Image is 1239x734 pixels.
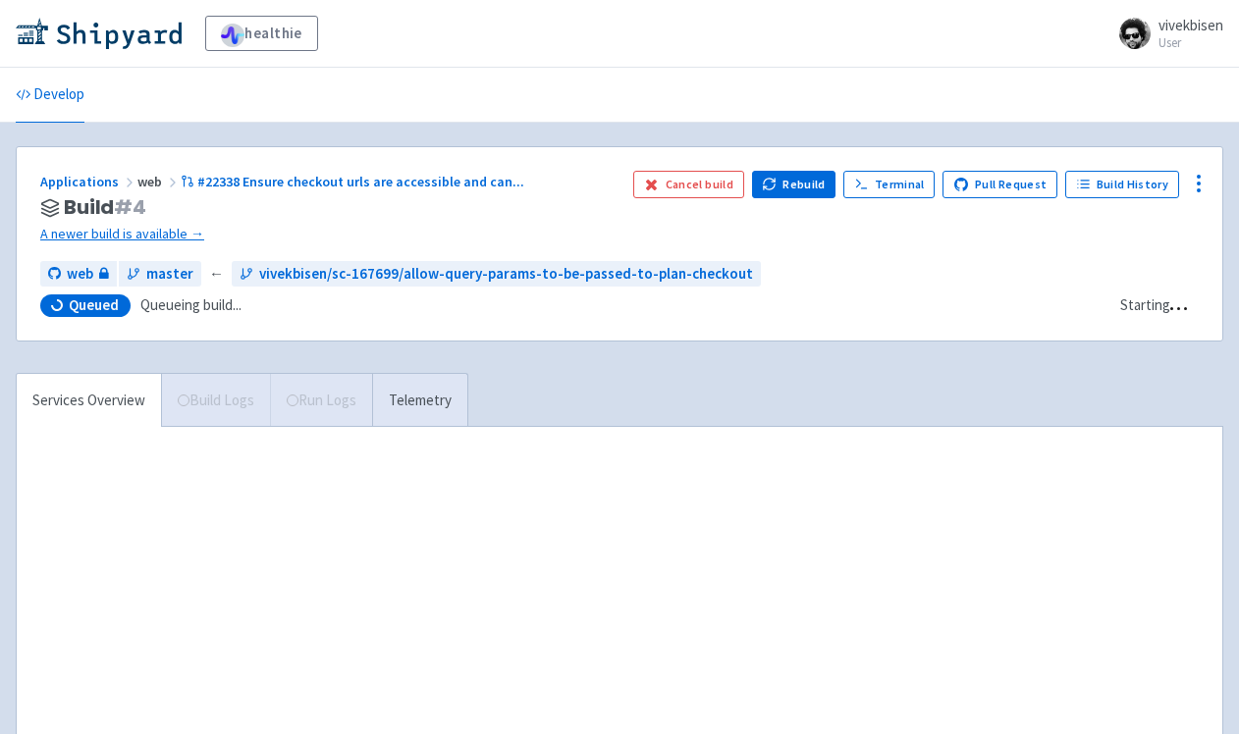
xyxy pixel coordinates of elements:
[40,223,618,245] a: A newer build is available →
[16,68,84,123] a: Develop
[1107,18,1223,49] a: vivekbisen User
[140,294,242,317] span: Queueing build...
[67,263,93,286] span: web
[1158,36,1223,49] small: User
[17,374,161,428] a: Services Overview
[259,263,753,286] span: vivekbisen/sc-167699/allow-query-params-to-be-passed-to-plan-checkout
[232,261,761,288] a: vivekbisen/sc-167699/allow-query-params-to-be-passed-to-plan-checkout
[372,374,467,428] a: Telemetry
[633,171,744,198] button: Cancel build
[1120,294,1170,317] div: Starting
[205,16,318,51] a: healthie
[943,171,1057,198] a: Pull Request
[843,171,935,198] a: Terminal
[16,18,182,49] img: Shipyard logo
[197,173,524,190] span: #22338 Ensure checkout urls are accessible and can ...
[181,173,527,190] a: #22338 Ensure checkout urls are accessible and can...
[1065,171,1179,198] a: Build History
[40,261,117,288] a: web
[209,263,224,286] span: ←
[752,171,836,198] button: Rebuild
[114,193,146,221] span: # 4
[69,295,119,315] span: Queued
[137,173,181,190] span: web
[64,196,146,219] span: Build
[40,173,137,190] a: Applications
[146,263,193,286] span: master
[119,261,201,288] a: master
[1158,16,1223,34] span: vivekbisen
